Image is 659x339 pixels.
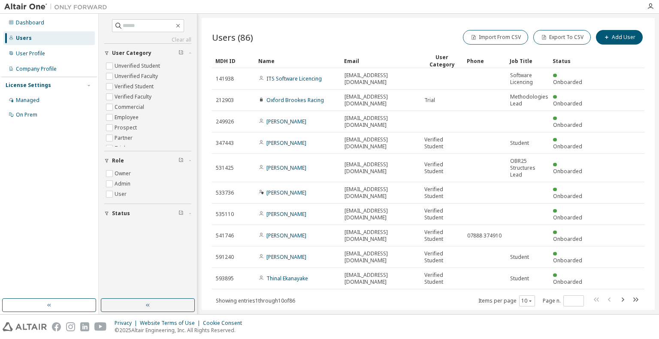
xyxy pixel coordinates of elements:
[266,139,306,147] a: [PERSON_NAME]
[178,210,184,217] span: Clear filter
[553,214,582,221] span: Onboarded
[216,297,295,304] span: Showing entries 1 through 10 of 86
[553,121,582,129] span: Onboarded
[266,118,306,125] a: [PERSON_NAME]
[553,100,582,107] span: Onboarded
[424,250,459,264] span: Verified Student
[553,143,582,150] span: Onboarded
[115,320,140,327] div: Privacy
[104,204,191,223] button: Status
[6,82,51,89] div: License Settings
[115,327,247,334] p: © 2025 Altair Engineering, Inc. All Rights Reserved.
[216,75,234,82] span: 141938
[345,229,417,243] span: [EMAIL_ADDRESS][DOMAIN_NAME]
[266,96,324,104] a: Oxford Brookes Racing
[112,157,124,164] span: Role
[115,102,146,112] label: Commercial
[553,54,589,68] div: Status
[424,54,460,68] div: User Category
[478,295,535,306] span: Items per page
[424,136,459,150] span: Verified Student
[533,30,591,45] button: Export To CSV
[345,72,417,86] span: [EMAIL_ADDRESS][DOMAIN_NAME]
[345,250,417,264] span: [EMAIL_ADDRESS][DOMAIN_NAME]
[16,19,44,26] div: Dashboard
[66,322,75,331] img: instagram.svg
[266,164,306,171] a: [PERSON_NAME]
[553,257,582,264] span: Onboarded
[104,44,191,63] button: User Category
[16,66,57,72] div: Company Profile
[112,50,151,57] span: User Category
[115,123,139,133] label: Prospect
[266,189,306,196] a: [PERSON_NAME]
[424,161,459,175] span: Verified Student
[203,320,247,327] div: Cookie Consent
[424,272,459,285] span: Verified Student
[266,232,306,239] a: [PERSON_NAME]
[140,320,203,327] div: Website Terms of Use
[115,143,127,153] label: Trial
[424,97,435,104] span: Trial
[216,254,234,261] span: 591240
[4,3,112,11] img: Altair One
[212,31,253,43] span: Users (86)
[467,232,502,239] span: 07888 374910
[216,140,234,147] span: 347443
[216,275,234,282] span: 593895
[510,275,529,282] span: Student
[115,133,134,143] label: Partner
[266,210,306,218] a: [PERSON_NAME]
[115,92,153,102] label: Verified Faculty
[463,30,528,45] button: Import From CSV
[553,78,582,86] span: Onboarded
[16,111,37,118] div: On Prem
[266,253,306,261] a: [PERSON_NAME]
[424,229,459,243] span: Verified Student
[104,151,191,170] button: Role
[216,118,234,125] span: 249926
[266,75,322,82] a: ITS Software Licencing
[345,93,417,107] span: [EMAIL_ADDRESS][DOMAIN_NAME]
[115,112,140,123] label: Employee
[345,136,417,150] span: [EMAIL_ADDRESS][DOMAIN_NAME]
[258,54,337,68] div: Name
[510,254,529,261] span: Student
[596,30,643,45] button: Add User
[510,93,548,107] span: Methodologies Lead
[345,186,417,200] span: [EMAIL_ADDRESS][DOMAIN_NAME]
[553,168,582,175] span: Onboarded
[115,189,128,199] label: User
[216,97,234,104] span: 212903
[115,168,133,179] label: Owner
[345,207,417,221] span: [EMAIL_ADDRESS][DOMAIN_NAME]
[216,165,234,171] span: 531425
[115,71,160,81] label: Unverified Faculty
[16,97,39,104] div: Managed
[266,275,308,282] a: Thinal Ekanayake
[344,54,417,68] div: Email
[112,210,130,217] span: Status
[553,278,582,285] span: Onboarded
[94,322,107,331] img: youtube.svg
[52,322,61,331] img: facebook.svg
[521,297,533,304] button: 10
[345,115,417,129] span: [EMAIL_ADDRESS][DOMAIN_NAME]
[178,157,184,164] span: Clear filter
[510,54,546,68] div: Job Title
[3,322,47,331] img: altair_logo.svg
[104,36,191,43] a: Clear all
[80,322,89,331] img: linkedin.svg
[16,50,45,57] div: User Profile
[510,158,545,178] span: OBR25 Structures Lead
[345,272,417,285] span: [EMAIL_ADDRESS][DOMAIN_NAME]
[216,232,234,239] span: 541746
[553,235,582,243] span: Onboarded
[115,81,155,92] label: Verified Student
[510,72,545,86] span: Software Licencing
[216,189,234,196] span: 533736
[424,186,459,200] span: Verified Student
[216,211,234,218] span: 535110
[424,207,459,221] span: Verified Student
[215,54,251,68] div: MDH ID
